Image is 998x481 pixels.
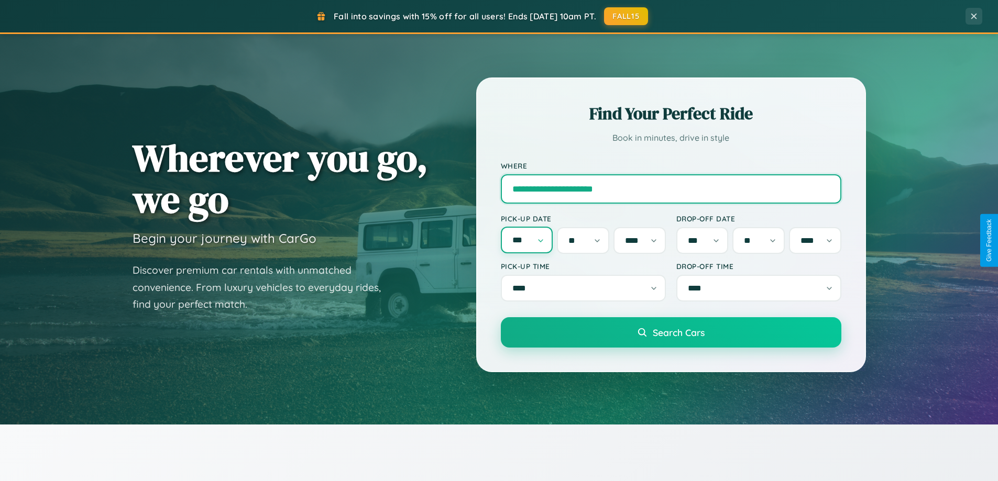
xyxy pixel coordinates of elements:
[676,262,841,271] label: Drop-off Time
[501,161,841,170] label: Where
[501,130,841,146] p: Book in minutes, drive in style
[501,317,841,348] button: Search Cars
[133,230,316,246] h3: Begin your journey with CarGo
[604,7,648,25] button: FALL15
[133,262,394,313] p: Discover premium car rentals with unmatched convenience. From luxury vehicles to everyday rides, ...
[676,214,841,223] label: Drop-off Date
[653,327,705,338] span: Search Cars
[334,11,596,21] span: Fall into savings with 15% off for all users! Ends [DATE] 10am PT.
[985,219,993,262] div: Give Feedback
[501,102,841,125] h2: Find Your Perfect Ride
[133,137,428,220] h1: Wherever you go, we go
[501,262,666,271] label: Pick-up Time
[501,214,666,223] label: Pick-up Date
